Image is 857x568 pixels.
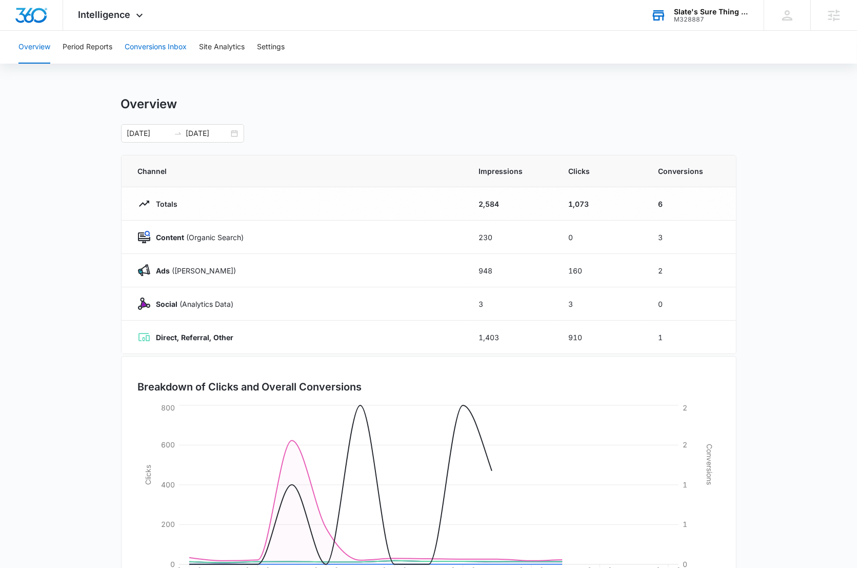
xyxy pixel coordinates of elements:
h1: Overview [121,96,177,112]
span: Impressions [479,166,544,177]
img: Ads [138,264,150,277]
td: 230 [467,221,556,254]
strong: Content [156,233,185,242]
tspan: Clicks [143,465,152,485]
tspan: Conversions [705,444,714,485]
input: End date [186,128,229,139]
button: Settings [257,31,285,64]
td: 0 [556,221,646,254]
span: swap-right [174,129,182,138]
tspan: 2 [683,403,687,412]
td: 0 [646,287,736,321]
p: (Analytics Data) [150,299,234,309]
tspan: 600 [161,440,175,449]
td: 6 [646,187,736,221]
td: 910 [556,321,646,354]
img: logo_orange.svg [16,16,25,25]
td: 2 [646,254,736,287]
div: account id [674,16,749,23]
div: Domain Overview [39,61,92,67]
span: Intelligence [78,9,131,20]
strong: Social [156,300,178,308]
input: Start date [127,128,170,139]
img: Social [138,298,150,310]
button: Period Reports [63,31,112,64]
div: Keywords by Traffic [113,61,173,67]
tspan: 200 [161,520,175,528]
span: Clicks [569,166,634,177]
td: 3 [646,221,736,254]
img: Content [138,231,150,243]
button: Conversions Inbox [125,31,187,64]
p: (Organic Search) [150,232,244,243]
p: Totals [150,199,178,209]
tspan: 2 [683,440,687,449]
td: 160 [556,254,646,287]
tspan: 1 [683,480,687,489]
span: Conversions [659,166,720,177]
img: website_grey.svg [16,27,25,35]
td: 1,073 [556,187,646,221]
p: ([PERSON_NAME]) [150,265,236,276]
td: 1 [646,321,736,354]
img: tab_keywords_by_traffic_grey.svg [102,60,110,68]
div: account name [674,8,749,16]
td: 3 [556,287,646,321]
td: 948 [467,254,556,287]
span: Channel [138,166,454,177]
td: 1,403 [467,321,556,354]
strong: Ads [156,266,170,275]
button: Site Analytics [199,31,245,64]
h3: Breakdown of Clicks and Overall Conversions [138,379,362,395]
strong: Direct, Referral, Other [156,333,234,342]
div: Domain: [DOMAIN_NAME] [27,27,113,35]
span: to [174,129,182,138]
tspan: 400 [161,480,175,489]
tspan: 800 [161,403,175,412]
td: 2,584 [467,187,556,221]
button: Overview [18,31,50,64]
tspan: 1 [683,520,687,528]
img: tab_domain_overview_orange.svg [28,60,36,68]
td: 3 [467,287,556,321]
div: v 4.0.25 [29,16,50,25]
